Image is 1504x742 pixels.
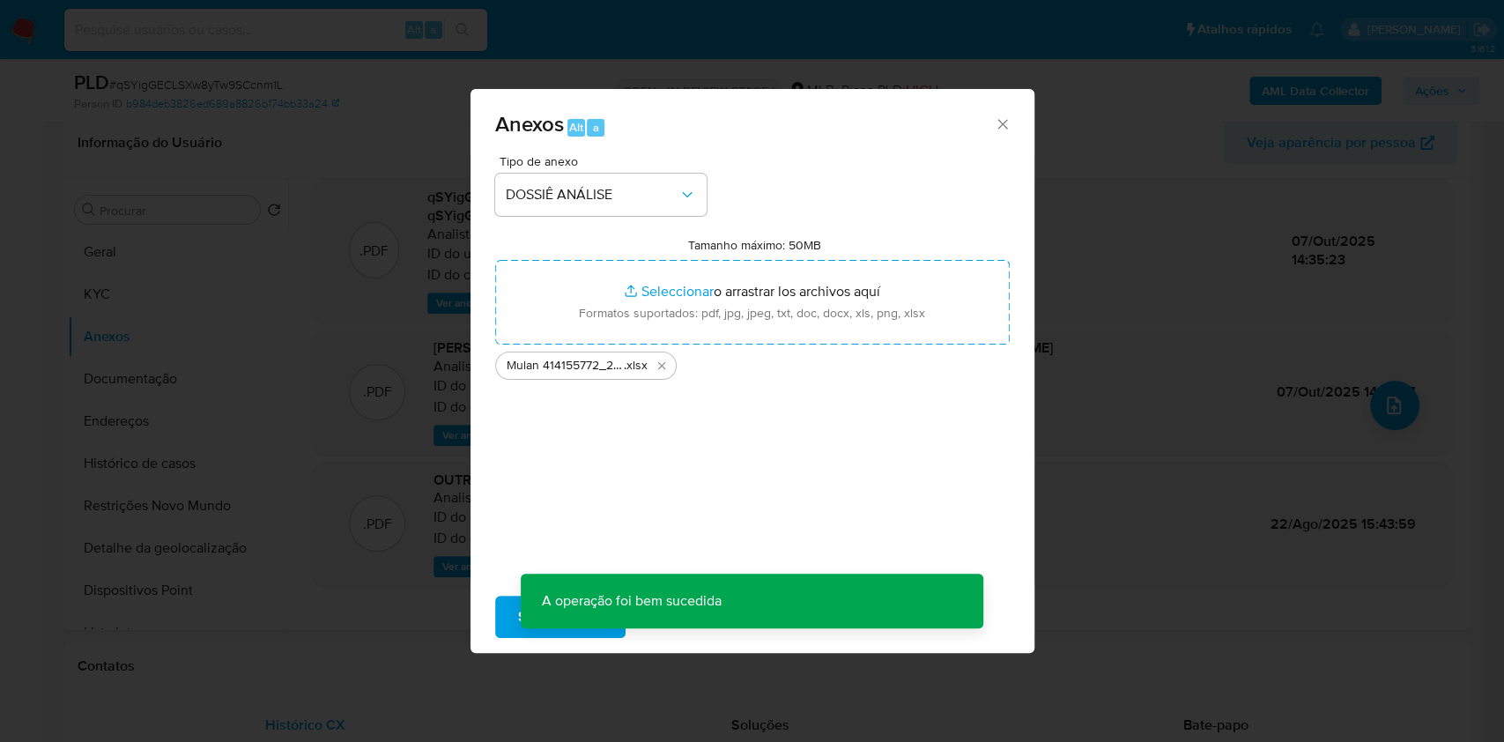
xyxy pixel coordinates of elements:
span: Mulan 414155772_2025_10_07_10_20_27 [507,357,624,375]
p: A operação foi bem sucedida [521,574,743,628]
span: a [593,119,599,136]
button: Subir arquivo [495,596,626,638]
button: Eliminar Mulan 414155772_2025_10_07_10_20_27.xlsx [651,355,672,376]
span: Anexos [495,108,564,139]
button: Cerrar [994,115,1010,131]
span: .xlsx [624,357,648,375]
button: DOSSIÊ ANÁLISE [495,174,707,216]
span: Subir arquivo [518,597,603,636]
span: Tipo de anexo [500,155,711,167]
span: Alt [569,119,583,136]
span: DOSSIÊ ANÁLISE [506,186,678,204]
label: Tamanho máximo: 50MB [688,237,821,253]
ul: Archivos seleccionados [495,345,1010,380]
span: Cancelar [656,597,713,636]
